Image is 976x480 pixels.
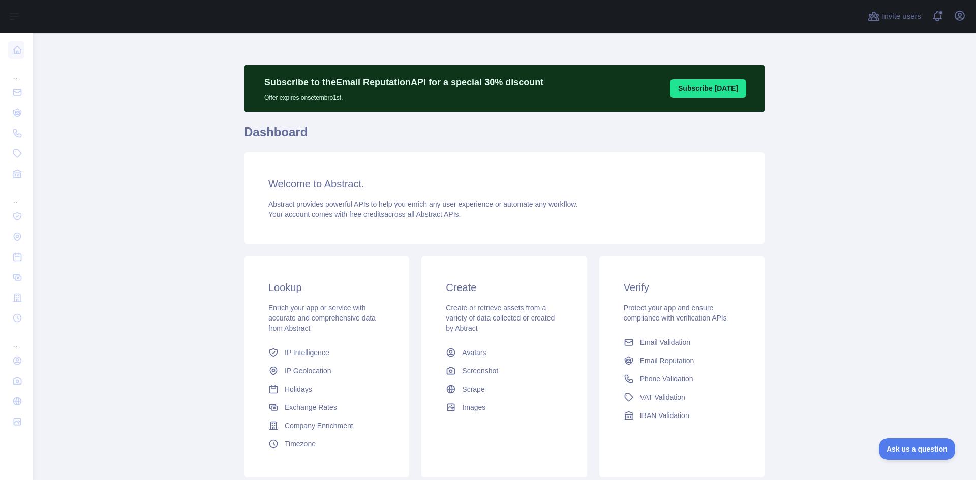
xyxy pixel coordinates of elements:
[268,280,385,295] h3: Lookup
[640,356,694,366] span: Email Reputation
[349,210,384,218] span: free credits
[442,398,566,417] a: Images
[268,304,376,332] span: Enrich your app or service with accurate and comprehensive data from Abstract
[446,280,562,295] h3: Create
[462,384,484,394] span: Scrape
[264,417,389,435] a: Company Enrichment
[244,124,765,148] h1: Dashboard
[285,347,329,358] span: IP Intelligence
[264,398,389,417] a: Exchange Rates
[285,402,337,412] span: Exchange Rates
[640,337,690,347] span: Email Validation
[285,366,331,376] span: IP Geolocation
[8,329,24,349] div: ...
[624,304,727,322] span: Protect your app and ensure compliance with verification APIs
[620,351,744,370] a: Email Reputation
[442,343,566,362] a: Avatars
[264,362,389,380] a: IP Geolocation
[462,366,498,376] span: Screenshot
[640,374,693,384] span: Phone Validation
[285,421,353,431] span: Company Enrichment
[620,406,744,425] a: IBAN Validation
[268,210,461,218] span: Your account comes with across all Abstract APIs.
[268,177,740,191] h3: Welcome to Abstract.
[264,75,543,89] p: Subscribe to the Email Reputation API for a special 30 % discount
[264,89,543,102] p: Offer expires on setembro 1st.
[670,79,746,98] button: Subscribe [DATE]
[8,61,24,81] div: ...
[462,347,486,358] span: Avatars
[264,380,389,398] a: Holidays
[882,11,921,22] span: Invite users
[462,402,485,412] span: Images
[866,8,923,24] button: Invite users
[264,435,389,453] a: Timezone
[442,362,566,380] a: Screenshot
[446,304,555,332] span: Create or retrieve assets from a variety of data collected or created by Abtract
[285,439,316,449] span: Timezone
[640,410,689,421] span: IBAN Validation
[268,200,578,208] span: Abstract provides powerful APIs to help you enrich any user experience or automate any workflow.
[620,370,744,388] a: Phone Validation
[8,185,24,205] div: ...
[879,438,956,460] iframe: Toggle Customer Support
[620,388,744,406] a: VAT Validation
[285,384,312,394] span: Holidays
[624,280,740,295] h3: Verify
[442,380,566,398] a: Scrape
[264,343,389,362] a: IP Intelligence
[640,392,685,402] span: VAT Validation
[620,333,744,351] a: Email Validation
